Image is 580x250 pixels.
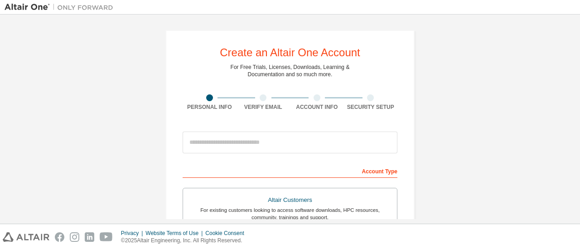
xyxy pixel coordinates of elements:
div: Personal Info [183,103,237,111]
div: For Free Trials, Licenses, Downloads, Learning & Documentation and so much more. [231,64,350,78]
img: linkedin.svg [85,232,94,242]
div: Cookie Consent [205,230,249,237]
div: Verify Email [237,103,290,111]
img: Altair One [5,3,118,12]
div: Account Type [183,163,397,178]
div: Website Terms of Use [145,230,205,237]
div: For existing customers looking to access software downloads, HPC resources, community, trainings ... [188,206,391,221]
div: Security Setup [344,103,398,111]
img: facebook.svg [55,232,64,242]
img: altair_logo.svg [3,232,49,242]
div: Privacy [121,230,145,237]
img: instagram.svg [70,232,79,242]
div: Create an Altair One Account [220,47,360,58]
img: youtube.svg [100,232,113,242]
div: Account Info [290,103,344,111]
div: Altair Customers [188,194,391,206]
p: © 2025 Altair Engineering, Inc. All Rights Reserved. [121,237,250,245]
